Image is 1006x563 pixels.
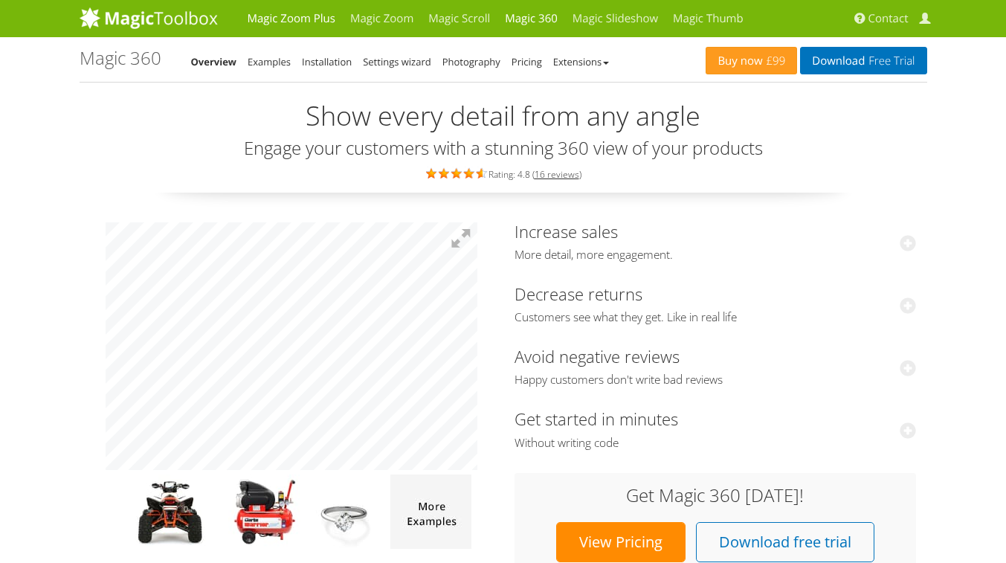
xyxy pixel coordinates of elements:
span: Contact [868,11,909,26]
div: Rating: 4.8 ( ) [80,165,927,181]
span: Without writing code [515,436,916,451]
a: Examples [248,55,291,68]
span: Customers see what they get. Like in real life [515,310,916,325]
a: DownloadFree Trial [800,47,926,74]
a: Get started in minutesWithout writing code [515,408,916,450]
a: View Pricing [556,522,686,562]
a: Installation [302,55,352,68]
a: Pricing [512,55,542,68]
a: Settings wizard [363,55,431,68]
a: 16 reviews [535,168,579,181]
a: Overview [191,55,237,68]
a: Avoid negative reviewsHappy customers don't write bad reviews [515,345,916,387]
h2: Show every detail from any angle [80,101,927,131]
a: Extensions [553,55,609,68]
img: more magic 360 demos [390,474,471,549]
a: Increase salesMore detail, more engagement. [515,220,916,263]
h1: Magic 360 [80,48,161,68]
span: Free Trial [865,55,915,67]
a: Buy now£99 [706,47,797,74]
h3: Engage your customers with a stunning 360 view of your products [80,138,927,158]
h3: Get Magic 360 [DATE]! [529,486,901,505]
a: Decrease returnsCustomers see what they get. Like in real life [515,283,916,325]
a: Download free trial [696,522,874,562]
a: Photography [442,55,500,68]
span: More detail, more engagement. [515,248,916,263]
span: Happy customers don't write bad reviews [515,373,916,387]
span: £99 [763,55,786,67]
img: MagicToolbox.com - Image tools for your website [80,7,218,29]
